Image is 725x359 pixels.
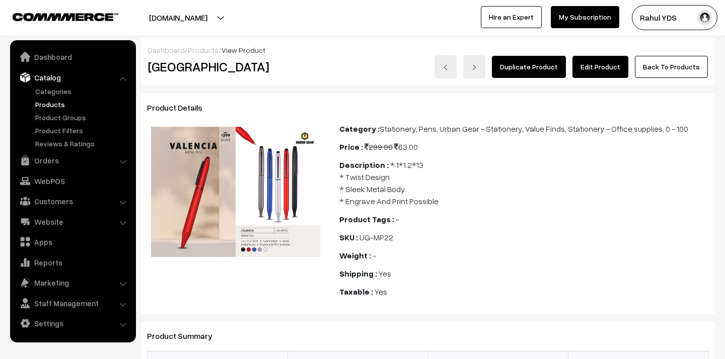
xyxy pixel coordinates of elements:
h2: [GEOGRAPHIC_DATA] [148,59,325,74]
img: COMMMERCE [13,13,118,21]
b: Price : [339,142,363,152]
div: 63.00 [339,141,709,153]
img: right-arrow.png [471,64,477,70]
a: Product Groups [33,112,132,123]
a: Orders [13,151,132,169]
span: - [396,214,399,224]
a: Apps [13,233,132,251]
span: Product Summary [147,331,225,341]
button: [DOMAIN_NAME] [114,5,243,30]
span: 299.00 [365,142,393,152]
div: Stationery, Pens, Urban Gear - Stationery, Value Finds, Stationery - Office supplies, 0 - 100 [339,123,709,135]
a: WebPOS [13,172,132,190]
a: Product Filters [33,125,132,136]
a: Catalog [13,68,132,86]
a: Products [33,99,132,110]
a: Dashboard [148,46,185,54]
b: Shipping : [339,268,377,279]
a: Reviews & Ratings [33,138,132,149]
a: Staff Management [13,294,132,312]
b: Product Tags : [339,214,394,224]
b: SKU : [339,232,358,242]
a: Settings [13,314,132,332]
a: Duplicate Product [492,56,566,78]
span: - [373,250,376,260]
a: Dashboard [13,48,132,66]
div: / / [148,45,708,55]
a: COMMMERCE [13,10,101,22]
span: Yes [375,287,387,297]
b: Weight : [339,250,371,260]
span: Yes [379,268,391,279]
a: Reports [13,253,132,272]
span: * 1*1.2*13 * Twist Design * Sleek Metal Body * Engrave And Print Possible [339,160,439,206]
a: Categories [33,86,132,97]
span: View Product [222,46,265,54]
a: Hire an Expert [481,6,542,28]
button: Rahul YDS [632,5,717,30]
a: Marketing [13,274,132,292]
a: My Subscription [551,6,619,28]
img: left-arrow.png [443,64,449,70]
a: Edit Product [572,56,628,78]
b: Category : [339,124,380,134]
b: Taxable : [339,287,373,297]
b: Description : [339,160,389,170]
span: Product Details [147,103,214,113]
img: user [697,10,712,25]
a: Website [13,213,132,231]
a: Customers [13,192,132,210]
img: 1941749456137-valencia.jpg [151,127,320,257]
a: Products [188,46,219,54]
a: Back To Products [635,56,708,78]
span: UG-MP22 [359,232,393,242]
